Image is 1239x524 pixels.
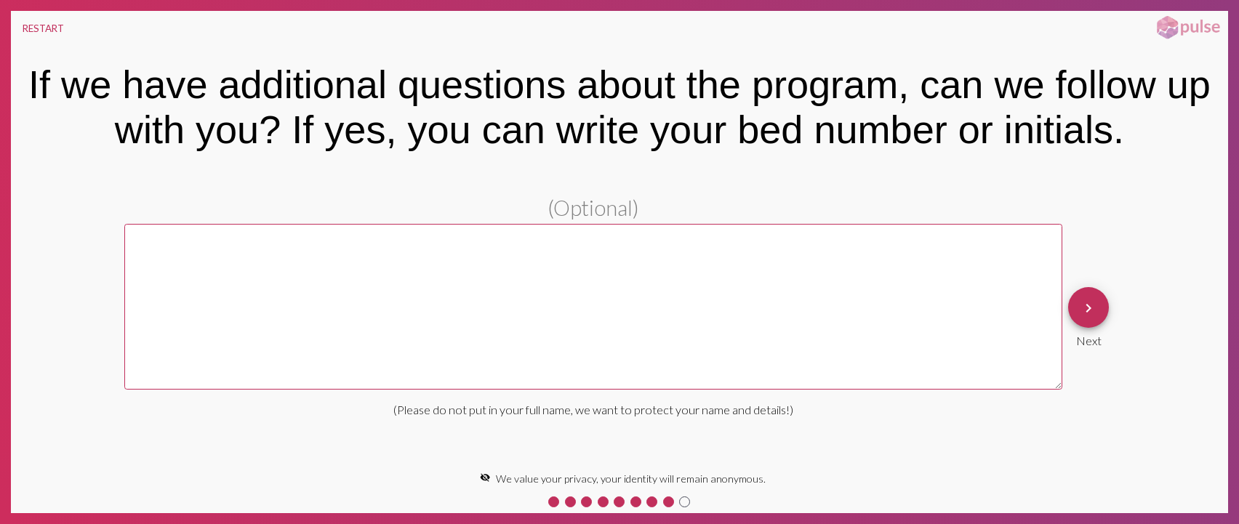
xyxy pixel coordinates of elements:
div: (Please do not put in your full name, we want to protect your name and details!) [393,403,793,416]
div: If we have additional questions about the program, can we follow up with you? If yes, you can wri... [27,62,1213,152]
span: We value your privacy, your identity will remain anonymous. [496,472,766,485]
div: Next [1068,328,1109,347]
img: pulsehorizontalsmall.png [1152,15,1224,41]
mat-icon: visibility_off [480,472,490,483]
mat-icon: keyboard_arrow_right [1080,299,1097,317]
button: RESTART [11,11,76,46]
span: (Optional) [548,196,639,220]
